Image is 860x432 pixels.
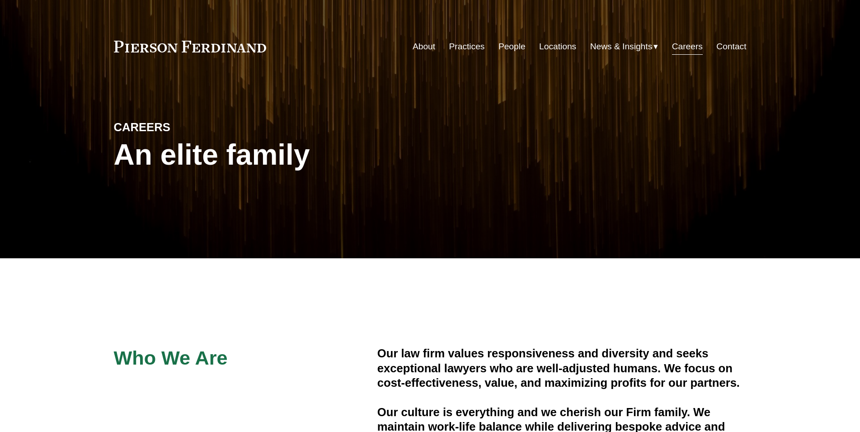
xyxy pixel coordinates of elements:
h1: An elite family [114,138,430,171]
h4: Our law firm values responsiveness and diversity and seeks exceptional lawyers who are well-adjus... [377,346,747,390]
a: Locations [539,38,576,55]
a: Contact [716,38,746,55]
a: folder dropdown [590,38,658,55]
h4: CAREERS [114,120,272,134]
span: Who We Are [114,347,228,369]
a: About [413,38,435,55]
span: News & Insights [590,39,653,55]
a: Practices [449,38,485,55]
a: Careers [672,38,703,55]
a: People [498,38,526,55]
